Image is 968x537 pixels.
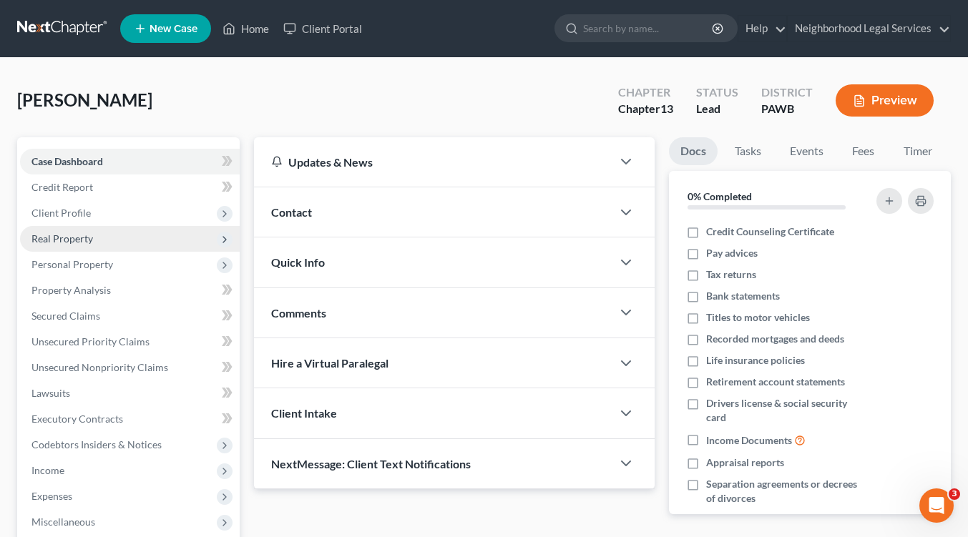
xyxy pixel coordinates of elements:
[706,267,756,282] span: Tax returns
[20,329,240,355] a: Unsecured Priority Claims
[706,289,780,303] span: Bank statements
[706,332,844,346] span: Recorded mortgages and deeds
[271,306,326,320] span: Comments
[669,137,718,165] a: Docs
[20,277,240,303] a: Property Analysis
[583,15,714,41] input: Search by name...
[706,353,805,368] span: Life insurance policies
[271,406,337,420] span: Client Intake
[20,174,240,200] a: Credit Report
[20,149,240,174] a: Case Dashboard
[696,101,738,117] div: Lead
[788,16,950,41] a: Neighborhood Legal Services
[949,488,960,500] span: 3
[31,258,113,270] span: Personal Property
[761,84,813,101] div: District
[892,137,944,165] a: Timer
[738,16,786,41] a: Help
[706,246,758,260] span: Pay advices
[706,455,784,470] span: Appraisal reports
[841,137,886,165] a: Fees
[706,225,834,239] span: Credit Counseling Certificate
[276,16,369,41] a: Client Portal
[706,477,869,506] span: Separation agreements or decrees of divorces
[31,335,150,348] span: Unsecured Priority Claims
[31,464,64,476] span: Income
[706,375,845,389] span: Retirement account statements
[836,84,934,117] button: Preview
[271,205,312,219] span: Contact
[271,255,325,269] span: Quick Info
[688,190,752,202] strong: 0% Completed
[31,155,103,167] span: Case Dashboard
[696,84,738,101] div: Status
[17,89,152,110] span: [PERSON_NAME]
[20,380,240,406] a: Lawsuits
[618,101,673,117] div: Chapter
[31,207,91,219] span: Client Profile
[706,433,792,448] span: Income Documents
[271,154,595,169] div: Updates & News
[31,516,95,528] span: Miscellaneous
[20,303,240,329] a: Secured Claims
[20,406,240,432] a: Executory Contracts
[778,137,835,165] a: Events
[31,310,100,322] span: Secured Claims
[31,361,168,373] span: Unsecured Nonpriority Claims
[215,16,276,41] a: Home
[31,413,123,425] span: Executory Contracts
[31,232,93,245] span: Real Property
[20,355,240,380] a: Unsecured Nonpriority Claims
[706,396,869,425] span: Drivers license & social security card
[723,137,773,165] a: Tasks
[31,284,111,296] span: Property Analysis
[761,101,813,117] div: PAWB
[31,490,72,502] span: Expenses
[31,438,162,450] span: Codebtors Insiders & Notices
[150,24,197,34] span: New Case
[271,457,471,471] span: NextMessage: Client Text Notifications
[919,488,954,523] iframe: Intercom live chat
[706,310,810,325] span: Titles to motor vehicles
[31,181,93,193] span: Credit Report
[660,102,673,115] span: 13
[31,387,70,399] span: Lawsuits
[618,84,673,101] div: Chapter
[271,356,388,370] span: Hire a Virtual Paralegal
